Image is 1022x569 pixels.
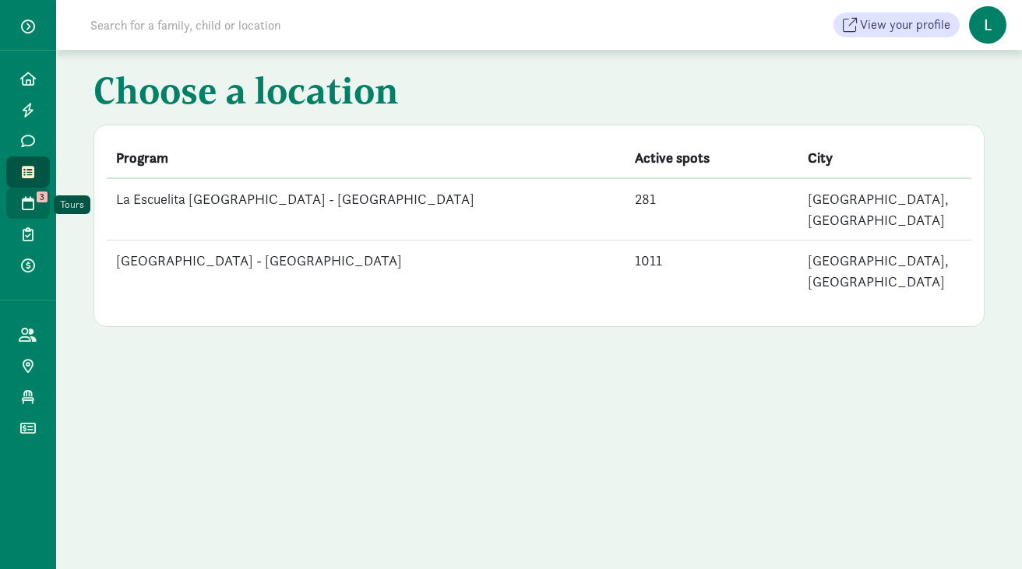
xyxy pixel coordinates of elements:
[969,6,1006,44] span: L
[626,241,798,302] td: 1011
[833,12,960,37] a: View your profile
[798,241,971,302] td: [GEOGRAPHIC_DATA], [GEOGRAPHIC_DATA]
[6,188,50,219] a: 3
[93,68,985,118] h1: Choose a location
[626,138,798,178] th: Active spots
[944,494,1022,569] iframe: Chat Widget
[798,178,971,241] td: [GEOGRAPHIC_DATA], [GEOGRAPHIC_DATA]
[107,178,626,241] td: La Escuelita [GEOGRAPHIC_DATA] - [GEOGRAPHIC_DATA]
[798,138,971,178] th: City
[81,9,518,40] input: Search for a family, child or location
[60,197,84,212] div: Tours
[107,241,626,302] td: [GEOGRAPHIC_DATA] - [GEOGRAPHIC_DATA]
[626,178,798,241] td: 281
[860,16,950,34] span: View your profile
[37,191,48,202] span: 3
[107,138,626,178] th: Program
